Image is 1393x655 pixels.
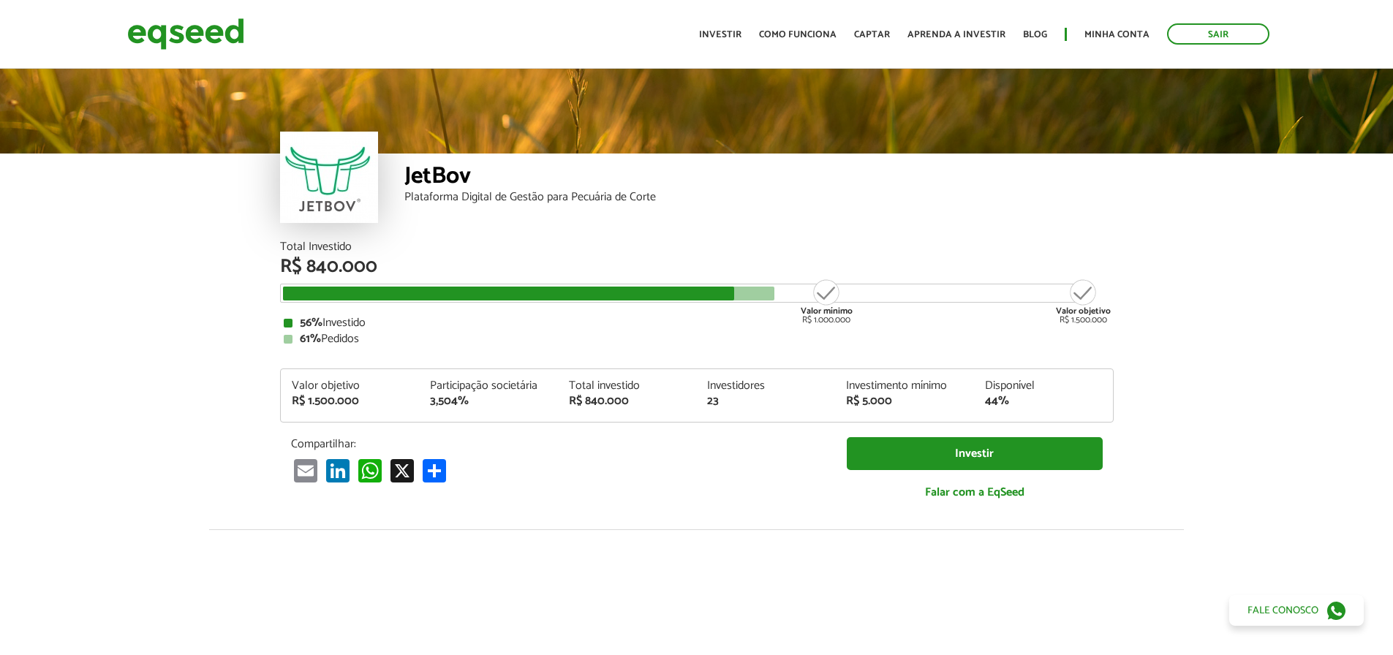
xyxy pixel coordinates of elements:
[907,30,1005,39] a: Aprenda a investir
[355,458,385,482] a: WhatsApp
[404,164,1114,192] div: JetBov
[284,317,1110,329] div: Investido
[404,192,1114,203] div: Plataforma Digital de Gestão para Pecuária de Corte
[420,458,449,482] a: Share
[854,30,890,39] a: Captar
[846,395,963,407] div: R$ 5.000
[846,380,963,392] div: Investimento mínimo
[280,241,1114,253] div: Total Investido
[847,477,1103,507] a: Falar com a EqSeed
[699,30,741,39] a: Investir
[707,395,824,407] div: 23
[1023,30,1047,39] a: Blog
[323,458,352,482] a: LinkedIn
[569,395,686,407] div: R$ 840.000
[388,458,417,482] a: X
[1167,23,1269,45] a: Sair
[300,313,322,333] strong: 56%
[300,329,321,349] strong: 61%
[985,395,1102,407] div: 44%
[707,380,824,392] div: Investidores
[985,380,1102,392] div: Disponível
[430,380,547,392] div: Participação societária
[759,30,837,39] a: Como funciona
[847,437,1103,470] a: Investir
[292,395,409,407] div: R$ 1.500.000
[284,333,1110,345] div: Pedidos
[1056,278,1111,325] div: R$ 1.500.000
[1056,304,1111,318] strong: Valor objetivo
[280,257,1114,276] div: R$ 840.000
[1084,30,1149,39] a: Minha conta
[291,437,825,451] p: Compartilhar:
[1229,595,1364,626] a: Fale conosco
[127,15,244,53] img: EqSeed
[291,458,320,482] a: Email
[801,304,853,318] strong: Valor mínimo
[430,395,547,407] div: 3,504%
[799,278,854,325] div: R$ 1.000.000
[292,380,409,392] div: Valor objetivo
[569,380,686,392] div: Total investido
